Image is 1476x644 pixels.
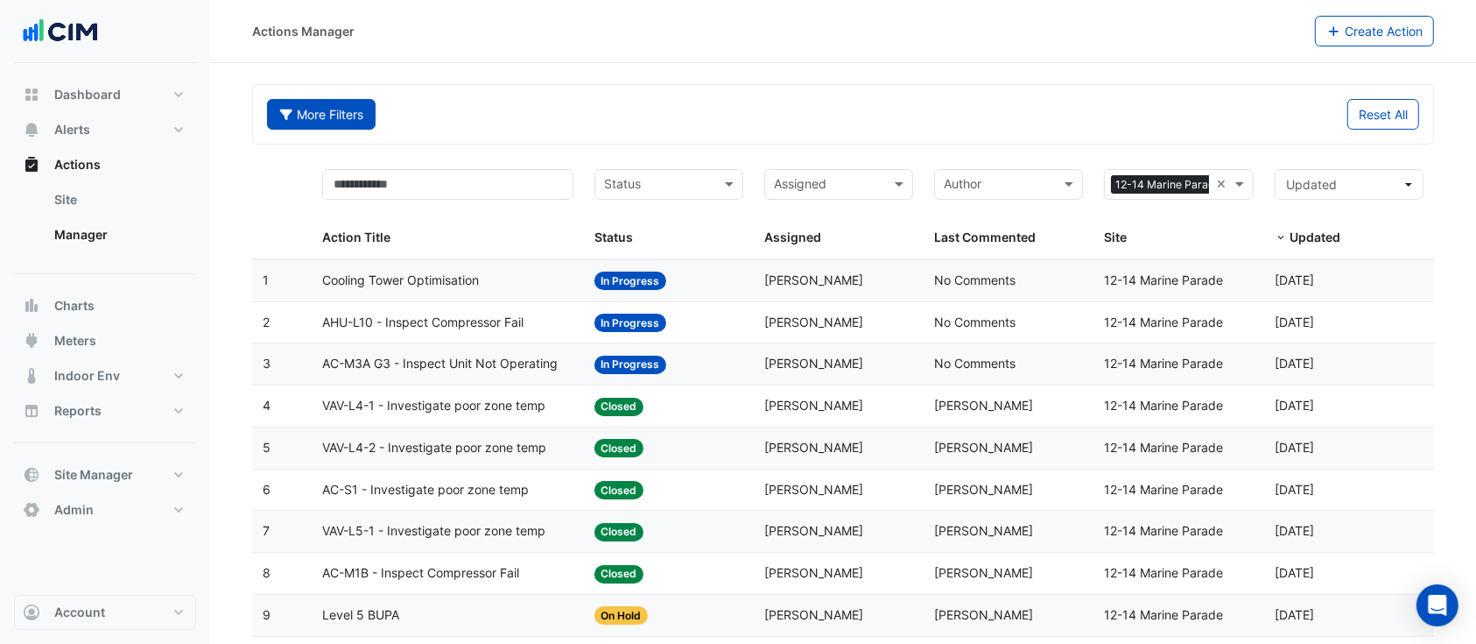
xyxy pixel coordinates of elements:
button: Dashboard [14,77,196,112]
span: 12-14 Marine Parade [1104,482,1223,497]
button: Reports [14,393,196,428]
span: [PERSON_NAME] [764,272,863,287]
span: [PERSON_NAME] [934,440,1033,455]
span: VAV-L4-1 - Investigate poor zone temp [322,396,545,416]
span: Action Title [322,230,390,244]
button: Reset All [1347,99,1419,130]
span: 12-14 Marine Parade [1104,272,1223,287]
span: 2024-09-04T10:01:12.807 [1275,523,1314,538]
span: In Progress [594,356,667,374]
app-icon: Admin [23,501,40,519]
span: Closed [594,398,644,416]
span: AHU-L10 - Inspect Compressor Fail [322,313,524,333]
span: Account [54,604,105,621]
span: 9 [263,607,271,622]
button: Admin [14,492,196,527]
span: Last Commented [934,230,1036,244]
span: Status [594,230,633,244]
span: No Comments [934,315,1016,329]
span: [PERSON_NAME] [764,398,863,413]
span: 12-14 Marine Parade [1104,565,1223,580]
span: Site Manager [54,466,133,484]
span: 7 [263,523,270,538]
img: Company Logo [21,14,100,49]
span: Dashboard [54,86,121,103]
span: Alerts [54,121,90,138]
div: Actions Manager [252,22,355,40]
span: Clear [1216,174,1231,195]
button: Actions [14,147,196,182]
span: Closed [594,439,644,457]
span: Updated [1286,177,1337,192]
button: More Filters [267,99,376,130]
span: AC-M1B - Inspect Compressor Fail [322,563,519,584]
app-icon: Charts [23,297,40,315]
span: In Progress [594,272,667,290]
span: AC-M3A G3 - Inspect Unit Not Operating [322,354,558,374]
span: No Comments [934,272,1016,287]
span: 8 [263,565,271,580]
span: [PERSON_NAME] [934,607,1033,622]
app-icon: Dashboard [23,86,40,103]
div: Actions [14,182,196,259]
span: 2024-09-04T10:01:46.069 [1275,482,1314,497]
span: 1 [263,272,269,287]
span: AC-S1 - Investigate poor zone temp [322,480,529,500]
button: Alerts [14,112,196,147]
span: On Hold [594,606,649,625]
span: 12-14 Marine Parade [1104,440,1223,455]
span: [PERSON_NAME] [764,565,863,580]
span: Reports [54,402,102,420]
a: Manager [40,217,196,252]
span: 2024-09-19T10:36:21.351 [1275,315,1314,329]
span: [PERSON_NAME] [934,398,1033,413]
app-icon: Reports [23,402,40,420]
span: Level 5 BUPA [322,605,399,626]
span: 2 [263,315,270,329]
span: 12-14 Marine Parade [1104,315,1223,329]
span: Cooling Tower Optimisation [322,271,479,291]
span: Meters [54,332,96,350]
span: [PERSON_NAME] [764,523,863,538]
span: 3 [263,356,271,371]
span: 6 [263,482,271,497]
button: Charts [14,288,196,323]
span: Actions [54,156,101,173]
span: 12-14 Marine Parade [1104,523,1223,538]
span: VAV-L5-1 - Investigate poor zone temp [322,521,545,541]
span: 4 [263,398,271,413]
button: Indoor Env [14,358,196,393]
span: In Progress [594,314,667,332]
span: Site [1104,230,1127,244]
span: [PERSON_NAME] [764,315,863,329]
span: No Comments [934,356,1016,371]
span: Indoor Env [54,367,120,385]
app-icon: Site Manager [23,466,40,484]
a: Site [40,182,196,217]
span: 2024-09-04T10:01:58.379 [1275,440,1314,455]
button: Account [14,595,196,630]
span: 12-14 Marine Parade [1104,607,1223,622]
span: 2025-02-04T08:53:23.221 [1275,272,1314,287]
span: VAV-L4-2 - Investigate poor zone temp [322,438,546,458]
span: 2024-09-04T09:25:02.370 [1275,607,1314,622]
div: Open Intercom Messenger [1416,584,1458,626]
span: [PERSON_NAME] [764,440,863,455]
span: Charts [54,297,95,315]
span: 12-14 Marine Parade [1104,398,1223,413]
span: [PERSON_NAME] [934,523,1033,538]
span: [PERSON_NAME] [764,607,863,622]
span: [PERSON_NAME] [764,356,863,371]
span: 2024-09-04T16:29:43.625 [1275,356,1314,371]
span: Closed [594,523,644,541]
app-icon: Alerts [23,121,40,138]
button: Site Manager [14,457,196,492]
span: Admin [54,501,94,519]
span: Updated [1290,230,1340,244]
span: Assigned [764,230,821,244]
span: 12-14 Marine Parade [1104,356,1223,371]
span: 12-14 Marine Parade [1111,175,1226,195]
app-icon: Meters [23,332,40,350]
span: [PERSON_NAME] [764,482,863,497]
span: Closed [594,481,644,499]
